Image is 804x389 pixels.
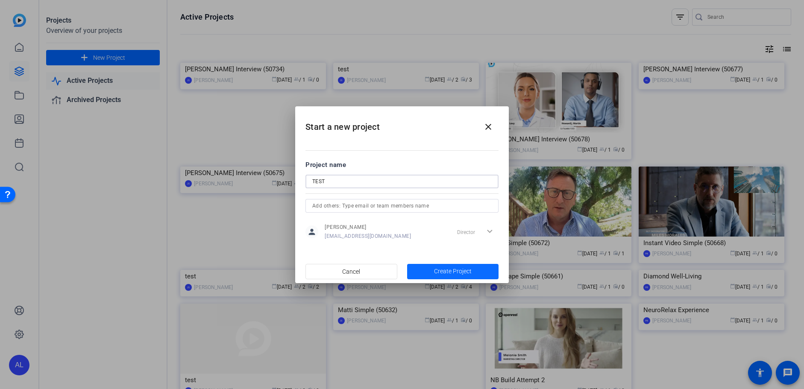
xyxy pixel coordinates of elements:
[342,263,360,280] span: Cancel
[305,225,318,238] mat-icon: person
[325,233,411,240] span: [EMAIL_ADDRESS][DOMAIN_NAME]
[312,201,492,211] input: Add others: Type email or team members name
[305,160,499,170] div: Project name
[407,264,499,279] button: Create Project
[305,264,397,279] button: Cancel
[434,267,472,276] span: Create Project
[295,106,509,141] h2: Start a new project
[312,176,492,187] input: Enter Project Name
[483,122,493,132] mat-icon: close
[325,224,411,231] span: [PERSON_NAME]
